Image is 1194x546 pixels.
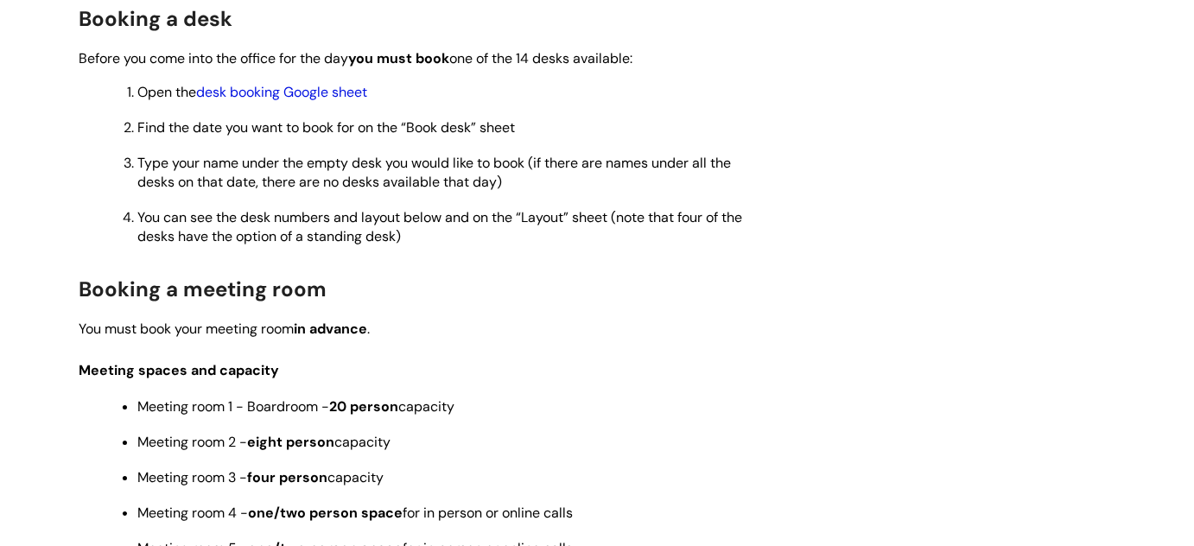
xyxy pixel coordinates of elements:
[79,361,279,379] span: Meeting spaces and capacity
[137,208,742,245] span: You can see the desk numbers and layout below and on the “Layout” sheet (note that four of the de...
[137,433,391,451] span: Meeting room 2 - capacity
[294,320,367,338] strong: in advance
[137,83,367,101] span: Open the
[196,83,367,101] a: desk booking Google sheet
[348,49,449,67] strong: you must book
[79,276,327,302] span: Booking a meeting room
[79,320,370,338] span: You must book your meeting room .
[137,504,573,522] span: Meeting room 4 - for in person or online calls
[137,468,384,486] span: Meeting room 3 - capacity
[137,118,515,136] span: Find the date you want to book for on the “Book desk” sheet
[248,504,403,522] strong: one/two person space
[137,397,454,416] span: Meeting room 1 - Boardroom - capacity
[247,468,327,486] strong: four person
[247,433,334,451] strong: eight person
[137,154,731,191] span: Type your name under the empty desk you would like to book (if there are names under all the desk...
[79,49,632,67] span: Before you come into the office for the day one of the 14 desks available:
[79,5,232,32] span: Booking a desk
[329,397,398,416] strong: 20 person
